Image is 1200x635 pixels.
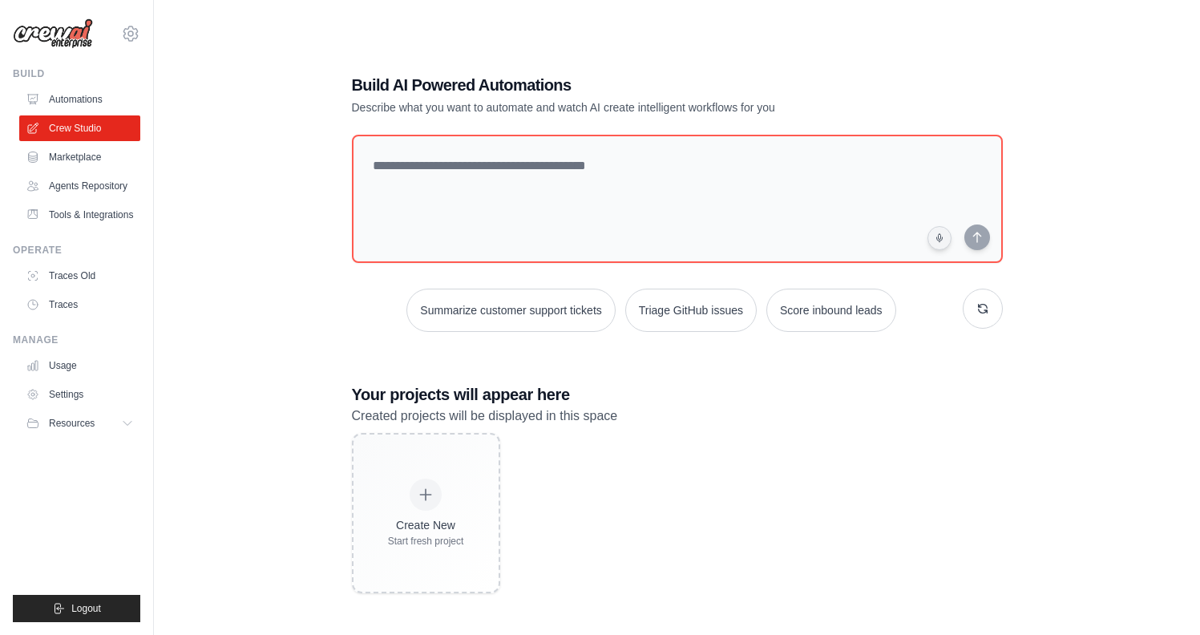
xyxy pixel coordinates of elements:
button: Click to speak your automation idea [927,226,952,250]
h1: Build AI Powered Automations [352,74,891,96]
button: Resources [19,411,140,436]
img: Logo [13,18,93,49]
div: Manage [13,334,140,346]
a: Agents Repository [19,173,140,199]
h3: Your projects will appear here [352,383,1003,406]
button: Get new suggestions [963,289,1003,329]
a: Crew Studio [19,115,140,141]
button: Logout [13,595,140,622]
a: Traces Old [19,263,140,289]
p: Describe what you want to automate and watch AI create intelligent workflows for you [352,99,891,115]
div: Create New [388,517,464,533]
div: Start fresh project [388,535,464,548]
span: Logout [71,602,101,615]
a: Tools & Integrations [19,202,140,228]
a: Marketplace [19,144,140,170]
a: Automations [19,87,140,112]
button: Summarize customer support tickets [406,289,615,332]
p: Created projects will be displayed in this space [352,406,1003,427]
button: Score inbound leads [766,289,896,332]
iframe: Chat Widget [1120,558,1200,635]
div: Build [13,67,140,80]
button: Triage GitHub issues [625,289,757,332]
div: Operate [13,244,140,257]
a: Usage [19,353,140,378]
a: Settings [19,382,140,407]
a: Traces [19,292,140,317]
span: Resources [49,417,95,430]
